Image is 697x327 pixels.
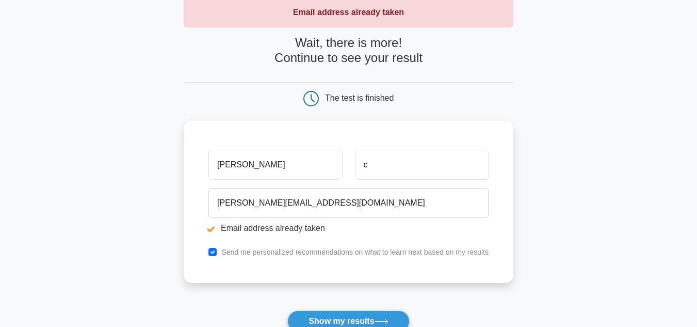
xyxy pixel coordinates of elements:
div: The test is finished [325,94,394,102]
input: First name [208,150,342,180]
li: Email address already taken [208,222,489,235]
input: Last name [355,150,489,180]
input: Email [208,188,489,218]
label: Send me personalized recommendations on what to learn next based on my results [221,248,489,256]
h4: Wait, there is more! Continue to see your result [184,36,513,66]
strong: Email address already taken [293,8,404,17]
